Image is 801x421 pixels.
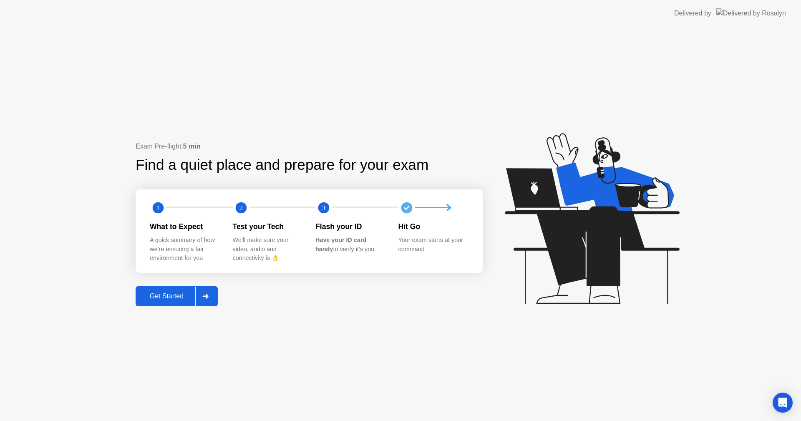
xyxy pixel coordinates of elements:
text: 2 [239,204,242,212]
div: We’ll make sure your video, audio and connectivity is 👌 [233,236,302,263]
div: Hit Go [398,221,468,232]
div: Delivered by [674,8,711,18]
div: A quick summary of how we’re ensuring a fair environment for you [150,236,219,263]
text: 1 [156,204,160,212]
div: Exam Pre-flight: [136,141,483,151]
div: Find a quiet place and prepare for your exam [136,154,430,176]
div: Open Intercom Messenger [773,393,793,413]
div: to verify it’s you [315,236,385,254]
b: 5 min [183,143,201,150]
img: Delivered by Rosalyn [716,8,786,18]
b: Have your ID card handy [315,237,366,252]
button: Get Started [136,286,218,306]
div: Flash your ID [315,221,385,232]
text: 3 [322,204,325,212]
div: What to Expect [150,221,219,232]
div: Test your Tech [233,221,302,232]
div: Your exam starts at your command [398,236,468,254]
div: Get Started [138,292,195,300]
